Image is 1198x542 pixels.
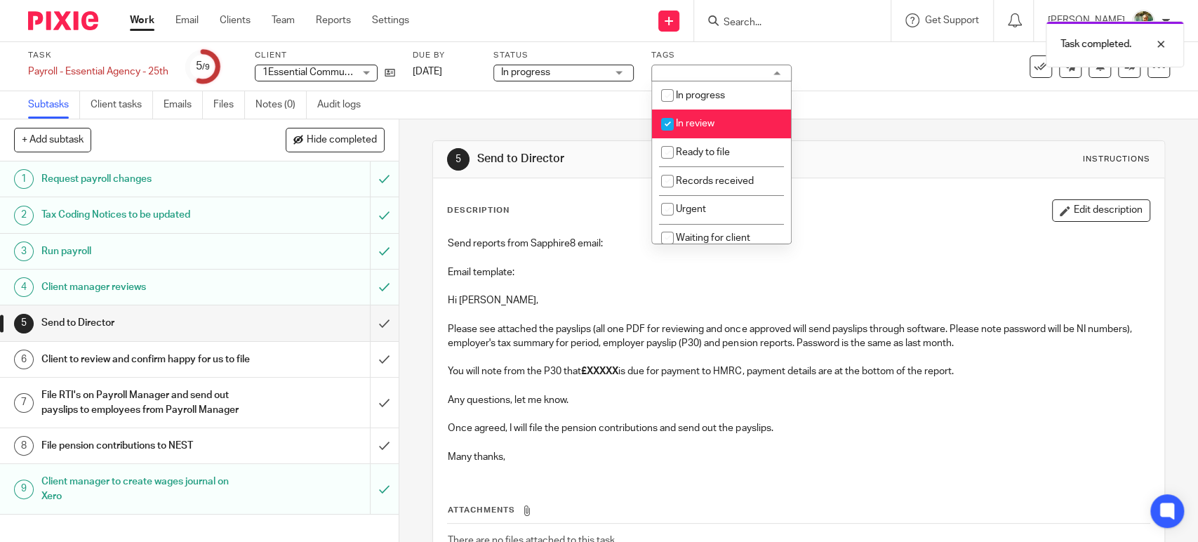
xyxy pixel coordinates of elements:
p: Send reports from Sapphire8 email: [448,237,1149,251]
a: Clients [220,13,251,27]
label: Status [493,50,634,61]
div: 2 [14,206,34,225]
p: Many thanks, [448,450,1149,464]
span: Records received [676,176,754,186]
span: Urgent [676,204,706,214]
h1: Client manager reviews [41,277,251,298]
span: In progress [676,91,725,100]
span: In progress [501,67,550,77]
small: /9 [202,63,210,71]
span: Waiting for client [676,233,750,243]
button: Hide completed [286,128,385,152]
h1: Client to review and confirm happy for us to file [41,349,251,370]
p: You will note from the P30 that is due for payment to HMRC, payment details are at the bottom of ... [448,364,1149,378]
a: Team [272,13,295,27]
a: Settings [372,13,409,27]
button: + Add subtask [14,128,91,152]
h1: Client manager to create wages journal on Xero [41,471,251,507]
a: Emails [164,91,203,119]
p: Email template: [448,265,1149,279]
span: Attachments [448,506,515,514]
div: 1 [14,169,34,189]
h1: Send to Director [477,152,829,166]
div: 9 [14,480,34,499]
div: 5 [196,58,210,74]
h1: Send to Director [41,312,251,333]
a: Work [130,13,154,27]
div: 7 [14,393,34,413]
p: Description [447,205,510,216]
a: Audit logs [317,91,371,119]
p: Hi [PERSON_NAME], [448,293,1149,308]
a: Subtasks [28,91,80,119]
button: Edit description [1052,199,1150,222]
span: [DATE] [413,67,442,77]
span: In review [676,119,714,128]
h1: Tax Coding Notices to be updated [41,204,251,225]
label: Task [28,50,168,61]
img: Photo2.jpg [1132,10,1154,32]
a: Email [175,13,199,27]
a: Client tasks [91,91,153,119]
div: Payroll - Essential Agency - 25th [28,65,168,79]
div: 8 [14,436,34,456]
div: 5 [447,148,470,171]
label: Due by [413,50,476,61]
p: Any questions, let me know. [448,393,1149,407]
h1: Run payroll [41,241,251,262]
span: Hide completed [307,135,377,146]
div: Instructions [1083,154,1150,165]
div: 3 [14,242,34,261]
span: 1Essential Communications Limited [262,67,420,77]
h1: File RTI's on Payroll Manager and send out payslips to employees from Payroll Manager [41,385,251,421]
div: 4 [14,277,34,297]
a: Notes (0) [255,91,307,119]
h1: File pension contributions to NEST [41,435,251,456]
strong: £XXXXX [581,366,618,376]
label: Client [255,50,395,61]
div: 6 [14,350,34,369]
span: Ready to file [676,147,730,157]
h1: Request payroll changes [41,168,251,190]
p: Task completed. [1060,37,1131,51]
img: Pixie [28,11,98,30]
a: Files [213,91,245,119]
p: Please see attached the payslips (all one PDF for reviewing and once approved will send payslips ... [448,322,1149,351]
div: 5 [14,314,34,333]
p: Once agreed, I will file the pension contributions and send out the payslips. [448,421,1149,435]
a: Reports [316,13,351,27]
